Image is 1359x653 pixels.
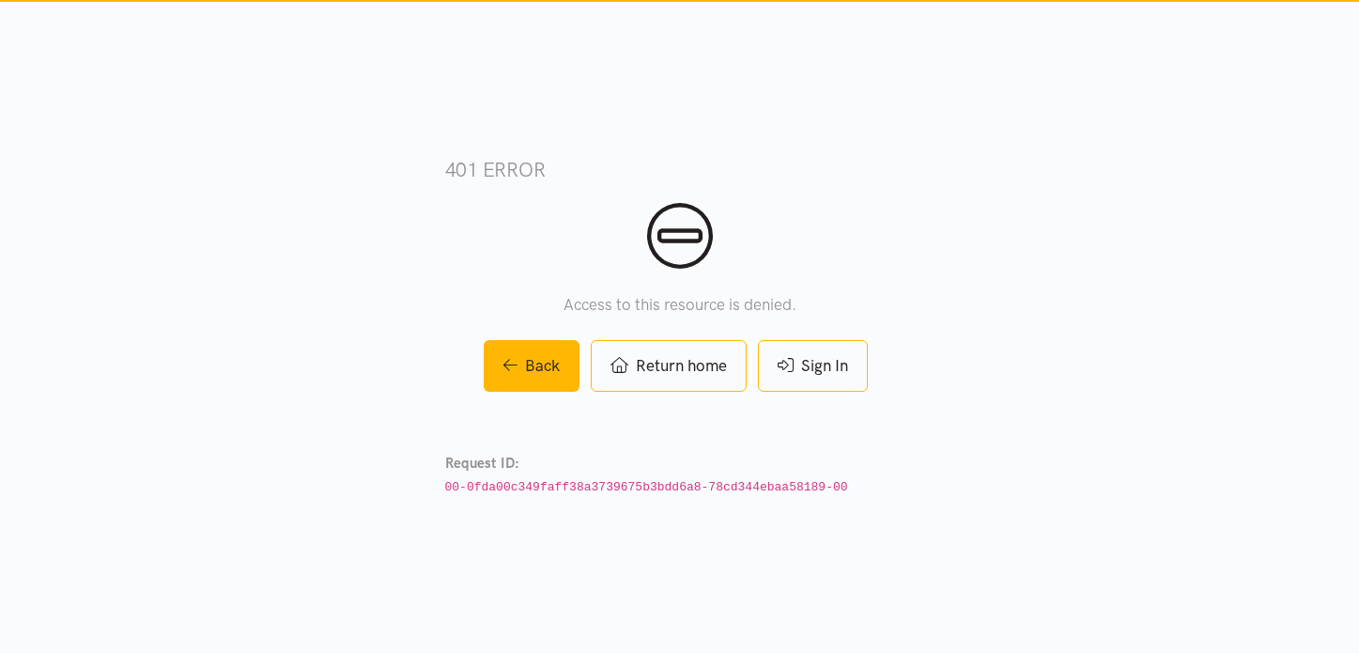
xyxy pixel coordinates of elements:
a: Sign In [758,340,868,392]
a: Back [484,340,579,392]
code: 00-0fda00c349faff38a3739675b3bdd6a8-78cd344ebaa58189-00 [445,480,848,494]
p: Access to this resource is denied. [445,292,915,318]
a: Return home [591,340,747,392]
h3: 401 error [445,156,915,183]
strong: Request ID: [445,455,519,472]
